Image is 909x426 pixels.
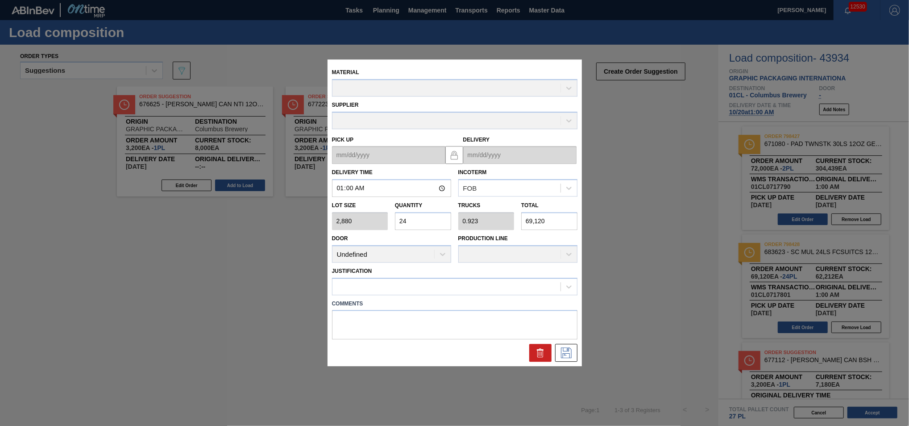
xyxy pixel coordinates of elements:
[332,268,372,274] label: Justification
[395,203,422,209] label: Quantity
[458,170,487,176] label: Incoterm
[332,297,577,310] label: Comments
[521,203,539,209] label: Total
[458,235,508,242] label: Production Line
[529,344,552,362] div: Delete Order
[332,102,359,108] label: Supplier
[449,150,460,160] img: locked
[332,200,388,213] label: Lot size
[332,167,451,180] label: Delivery Time
[332,137,354,143] label: Pick up
[555,344,577,362] div: Edit Order
[463,184,477,192] div: FOB
[463,146,577,164] input: mm/dd/yyyy
[463,137,490,143] label: Delivery
[458,203,481,209] label: Trucks
[332,146,445,164] input: mm/dd/yyyy
[332,69,359,75] label: Material
[445,146,463,164] button: locked
[332,235,348,242] label: Door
